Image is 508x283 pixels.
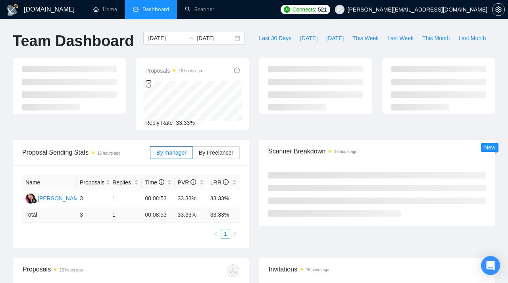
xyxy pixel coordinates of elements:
[458,34,486,43] span: Last Month
[22,175,77,190] th: Name
[60,268,83,272] time: 16 hours ago
[142,6,169,13] span: Dashboard
[109,175,142,190] th: Replies
[145,76,202,91] div: 3
[234,68,240,73] span: info-circle
[269,264,485,274] span: Invitations
[77,190,109,207] td: 3
[306,267,329,272] time: 16 hours ago
[22,147,150,157] span: Proposal Sending Stats
[187,35,194,41] span: to
[334,149,357,154] time: 16 hours ago
[233,231,237,236] span: right
[77,207,109,223] td: 3
[38,194,83,203] div: [PERSON_NAME]
[22,207,77,223] td: Total
[230,229,240,238] li: Next Page
[187,35,194,41] span: swap-right
[481,256,500,275] div: Open Intercom Messenger
[142,190,174,207] td: 00:08:53
[300,34,317,43] span: [DATE]
[284,6,290,13] img: upwork-logo.png
[318,5,327,14] span: 521
[142,207,174,223] td: 00:08:53
[348,32,383,45] button: This Week
[179,69,202,73] time: 16 hours ago
[23,264,131,277] div: Proposals
[145,120,173,126] span: Reply Rate
[109,207,142,223] td: 1
[254,32,296,45] button: Last 30 Days
[337,7,343,12] span: user
[25,195,83,201] a: NK[PERSON_NAME]
[268,146,486,156] span: Scanner Breakdown
[93,6,117,13] a: homeHome
[207,207,240,223] td: 33.33 %
[326,34,344,43] span: [DATE]
[109,190,142,207] td: 1
[175,190,207,207] td: 33.33%
[6,4,19,16] img: logo
[454,32,490,45] button: Last Month
[13,32,134,50] h1: Team Dashboard
[422,34,450,43] span: This Month
[352,34,379,43] span: This Week
[210,179,229,186] span: LRR
[383,32,418,45] button: Last Week
[230,229,240,238] button: right
[296,32,322,45] button: [DATE]
[387,34,414,43] span: Last Week
[259,34,291,43] span: Last 30 Days
[199,149,233,156] span: By Freelancer
[175,207,207,223] td: 33.33 %
[221,229,230,238] a: 1
[176,120,194,126] span: 33.33%
[207,190,240,207] td: 33.33%
[80,178,104,187] span: Proposals
[492,6,505,13] a: setting
[185,6,214,13] a: searchScanner
[112,178,133,187] span: Replies
[25,194,35,204] img: NK
[31,198,37,204] img: gigradar-bm.png
[322,32,348,45] button: [DATE]
[223,179,229,185] span: info-circle
[77,175,109,190] th: Proposals
[211,229,221,238] li: Previous Page
[145,66,202,76] span: Proposals
[484,144,495,151] span: New
[159,179,164,185] span: info-circle
[292,5,316,14] span: Connects:
[214,231,218,236] span: left
[197,34,233,43] input: End date
[148,34,184,43] input: Start date
[156,149,186,156] span: By manager
[418,32,454,45] button: This Month
[211,229,221,238] button: left
[97,151,120,155] time: 16 hours ago
[492,3,505,16] button: setting
[190,179,196,185] span: info-circle
[178,179,196,186] span: PVR
[145,179,164,186] span: Time
[133,6,139,12] span: dashboard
